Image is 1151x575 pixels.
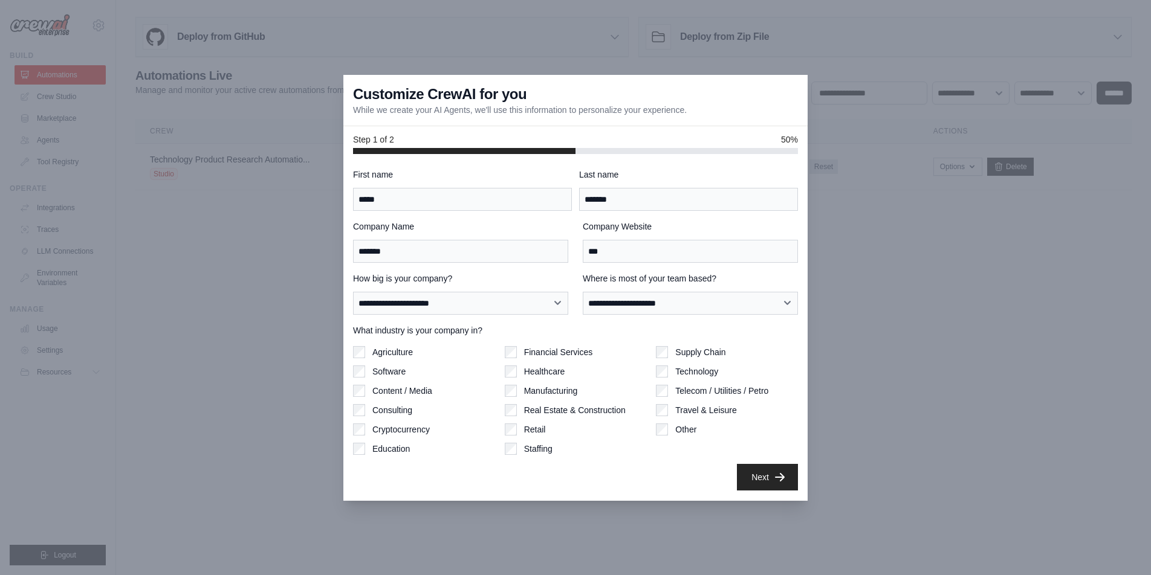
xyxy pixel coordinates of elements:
h3: Customize CrewAI for you [353,85,527,104]
label: Company Name [353,220,568,233]
label: Telecom / Utilities / Petro [675,385,768,397]
button: Next [737,464,798,490]
label: Education [372,443,410,455]
p: While we create your AI Agents, we'll use this information to personalize your experience. [353,104,687,116]
label: Supply Chain [675,346,725,358]
label: Manufacturing [524,385,578,397]
label: Financial Services [524,346,593,358]
label: Retail [524,423,546,435]
label: Real Estate & Construction [524,404,626,416]
label: Consulting [372,404,412,416]
label: How big is your company? [353,272,568,284]
label: Company Website [583,220,798,233]
label: What industry is your company in? [353,324,798,336]
label: Last name [579,169,798,181]
label: Travel & Leisure [675,404,736,416]
label: Technology [675,365,718,377]
label: Healthcare [524,365,565,377]
label: Staffing [524,443,553,455]
label: First name [353,169,572,181]
span: 50% [781,133,798,146]
label: Content / Media [372,385,432,397]
label: Other [675,423,696,435]
label: Agriculture [372,346,413,358]
label: Cryptocurrency [372,423,430,435]
label: Where is most of your team based? [583,272,798,284]
span: Step 1 of 2 [353,133,394,146]
label: Software [372,365,406,377]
